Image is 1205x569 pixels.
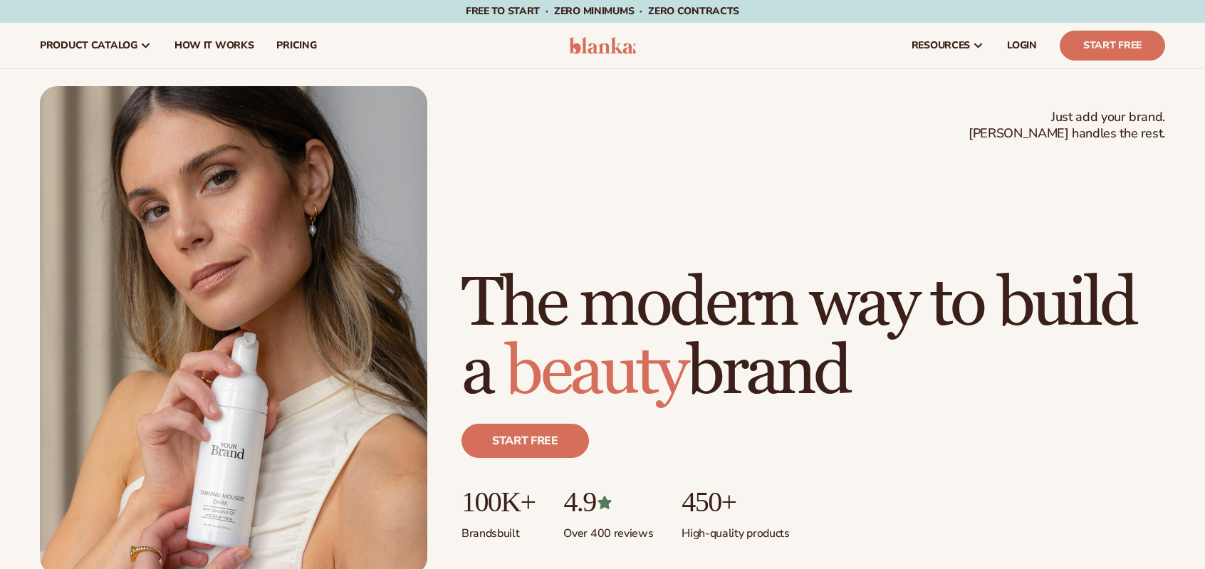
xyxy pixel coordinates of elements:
p: 4.9 [563,486,653,518]
img: logo [569,37,637,54]
span: Just add your brand. [PERSON_NAME] handles the rest. [969,109,1165,142]
a: LOGIN [996,23,1048,68]
p: Brands built [461,518,535,541]
span: pricing [276,40,316,51]
a: Start free [461,424,589,458]
a: How It Works [163,23,266,68]
span: How It Works [174,40,254,51]
span: resources [912,40,970,51]
span: LOGIN [1007,40,1037,51]
h1: The modern way to build a brand [461,270,1165,407]
a: Start Free [1060,31,1165,61]
p: Over 400 reviews [563,518,653,541]
a: pricing [265,23,328,68]
span: Free to start · ZERO minimums · ZERO contracts [466,4,739,18]
p: 100K+ [461,486,535,518]
a: resources [900,23,996,68]
a: product catalog [28,23,163,68]
span: product catalog [40,40,137,51]
p: High-quality products [682,518,789,541]
p: 450+ [682,486,789,518]
span: beauty [505,330,686,414]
